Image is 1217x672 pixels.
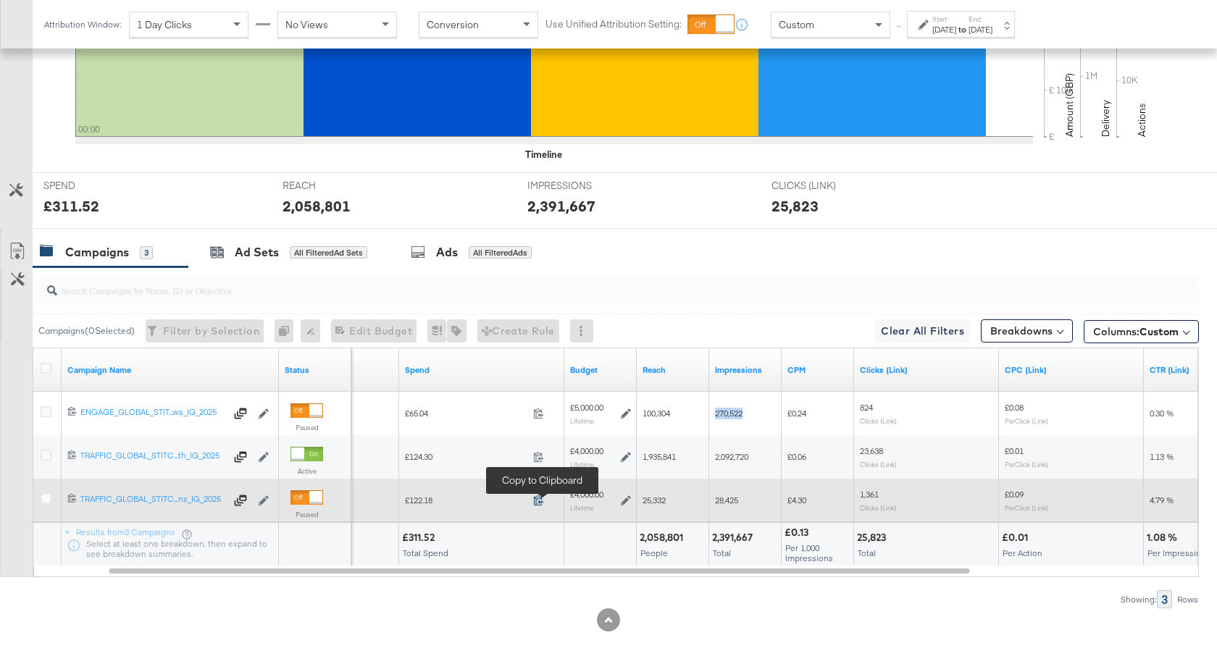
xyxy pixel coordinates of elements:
[235,244,279,261] div: Ad Sets
[527,196,595,217] div: 2,391,667
[779,18,814,31] span: Custom
[1135,103,1148,137] text: Actions
[283,179,391,193] span: REACH
[1003,547,1042,558] span: Per Action
[1002,531,1032,545] div: £0.01
[1093,324,1179,339] span: Columns:
[290,466,323,476] label: Active
[402,531,439,545] div: £311.52
[80,450,225,461] div: TRAFFIC_GLOBAL_STITC...th_IG_2025
[1157,590,1172,608] div: 3
[1150,495,1174,505] span: 4.79 %
[80,406,225,421] a: ENGAGE_GLOBAL_STIT...ws_IG_2025
[1150,451,1174,462] span: 1.13 %
[712,531,757,545] div: 2,391,667
[787,451,806,462] span: £0.06
[570,416,594,425] sub: Lifetime
[857,531,890,545] div: 25,823
[43,20,122,30] div: Attribution Window:
[290,246,367,259] div: All Filtered Ad Sets
[1099,100,1112,137] text: Delivery
[640,547,668,558] span: People
[1150,408,1174,419] span: 0.30 %
[290,423,323,432] label: Paused
[1150,364,1210,376] a: The number of clicks received on a link in your ad divided by the number of impressions.
[1176,595,1199,605] div: Rows
[285,364,346,376] a: Shows the current state of your Ad Campaign.
[43,196,99,217] div: £311.52
[860,402,873,413] span: 824
[932,14,956,24] label: Start:
[785,542,833,563] span: Per 1,000 Impressions
[38,324,135,337] div: Campaigns ( 0 Selected)
[140,246,153,259] div: 3
[405,408,527,419] span: £65.04
[787,408,806,419] span: £0.24
[570,489,603,500] div: £4,000.00
[570,364,631,376] a: The maximum amount you're willing to spend on your ads, on average each day or over the lifetime ...
[290,510,323,519] label: Paused
[860,416,897,425] sub: Clicks (Link)
[80,450,225,464] a: TRAFFIC_GLOBAL_STITC...th_IG_2025
[1139,325,1179,338] span: Custom
[67,364,273,376] a: Your campaign name.
[860,364,993,376] a: The number of clicks on links appearing on your ad or Page that direct people to your sites off F...
[643,364,703,376] a: The number of people your ad was served to.
[469,246,532,259] div: All Filtered Ads
[969,24,992,35] div: [DATE]
[643,495,666,505] span: 25,332
[570,402,603,413] div: £5,000.00
[715,408,743,419] span: 270,522
[275,319,301,343] div: 0
[405,495,527,505] span: £122.18
[1147,547,1206,558] span: Per Impression
[771,179,880,193] span: CLICKS (LINK)
[643,408,670,419] span: 100,304
[640,531,687,545] div: 2,058,801
[137,18,192,31] span: 1 Day Clicks
[570,445,603,457] div: £4,000.00
[860,503,897,512] sub: Clicks (Link)
[1005,445,1024,456] span: £0.01
[1005,489,1024,500] span: £0.09
[1005,503,1048,512] sub: Per Click (Link)
[80,493,225,505] div: TRAFFIC_GLOBAL_STITC...ns_IG_2025
[787,495,806,505] span: £4.30
[860,460,897,469] sub: Clicks (Link)
[713,547,731,558] span: Total
[1063,73,1076,137] text: Amount (GBP)
[881,322,964,340] span: Clear All Filters
[1005,364,1138,376] a: The average cost for each link click you've received from your ad.
[570,503,594,512] sub: Lifetime
[570,460,594,469] sub: Lifetime
[715,451,748,462] span: 2,092,720
[525,148,562,161] div: Timeline
[860,445,883,456] span: 23,638
[787,364,848,376] a: The average cost you've paid to have 1,000 impressions of your ad.
[785,526,813,539] div: £0.13
[858,547,876,558] span: Total
[860,489,879,500] span: 1,361
[545,17,682,31] label: Use Unified Attribution Setting:
[892,25,906,30] span: ↑
[436,244,458,261] div: Ads
[427,18,479,31] span: Conversion
[969,14,992,24] label: End:
[65,244,129,261] div: Campaigns
[932,24,956,35] div: [DATE]
[981,319,1073,343] button: Breakdowns
[715,495,738,505] span: 28,425
[283,196,351,217] div: 2,058,801
[405,364,559,376] a: The total amount spent to date.
[80,406,225,418] div: ENGAGE_GLOBAL_STIT...ws_IG_2025
[643,451,676,462] span: 1,935,841
[1005,416,1048,425] sub: Per Click (Link)
[1147,531,1182,545] div: 1.08 %
[527,179,636,193] span: IMPRESSIONS
[57,270,1094,298] input: Search Campaigns by Name, ID or Objective
[405,451,527,462] span: £124.30
[1084,320,1199,343] button: Columns:Custom
[80,493,225,508] a: TRAFFIC_GLOBAL_STITC...ns_IG_2025
[1005,402,1024,413] span: £0.08
[956,24,969,35] strong: to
